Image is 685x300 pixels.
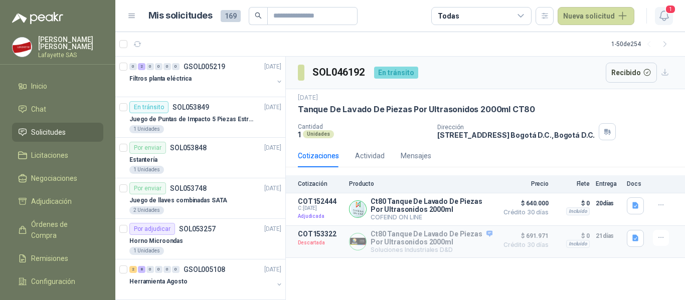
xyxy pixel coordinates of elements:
[298,230,343,238] p: COT153322
[264,265,281,274] p: [DATE]
[129,61,283,93] a: 0 2 0 0 0 0 GSOL005219[DATE] Filtros planta eléctrica
[371,213,492,221] p: COFEIND ON LINE
[129,196,227,205] p: Juego de llaves combinadas SATA
[558,7,634,25] button: Nueva solicitud
[312,65,366,80] h3: SOL046192
[129,155,157,165] p: Estantería
[298,197,343,205] p: COT152444
[264,62,281,72] p: [DATE]
[627,180,647,187] p: Docs
[31,81,47,92] span: Inicio
[38,52,103,58] p: Lafayette SAS
[31,127,66,138] span: Solicitudes
[138,63,145,70] div: 2
[264,143,281,153] p: [DATE]
[129,74,192,84] p: Filtros planta eléctrica
[264,184,281,193] p: [DATE]
[129,142,166,154] div: Por enviar
[298,93,318,103] p: [DATE]
[437,124,595,131] p: Dirección
[115,138,285,178] a: Por enviarSOL053848[DATE] Estantería1 Unidades
[655,7,673,25] button: 1
[555,197,590,209] p: $ 0
[264,224,281,234] p: [DATE]
[31,150,68,161] span: Licitaciones
[12,77,103,96] a: Inicio
[437,131,595,139] p: [STREET_ADDRESS] Bogotá D.C. , Bogotá D.C.
[298,123,429,130] p: Cantidad
[12,146,103,165] a: Licitaciones
[12,215,103,245] a: Órdenes de Compra
[298,180,343,187] p: Cotización
[12,249,103,268] a: Remisiones
[129,263,283,295] a: 2 8 0 0 0 0 GSOL005108[DATE] Herramienta Agosto
[31,104,46,115] span: Chat
[255,12,262,19] span: search
[129,266,137,273] div: 2
[555,230,590,242] p: $ 0
[148,9,213,23] h1: Mis solicitudes
[163,63,171,70] div: 0
[438,11,459,22] div: Todas
[350,201,366,217] img: Company Logo
[31,196,72,207] span: Adjudicación
[31,219,94,241] span: Órdenes de Compra
[350,233,366,250] img: Company Logo
[298,104,535,115] p: Tanque De Lavado De Piezas Por Ultrasonidos 2000ml CT80
[355,150,385,161] div: Actividad
[498,197,549,209] span: $ 640.000
[31,253,68,264] span: Remisiones
[298,238,343,248] p: Descartada
[184,63,225,70] p: GSOL005219
[611,36,673,52] div: 1 - 50 de 254
[129,63,137,70] div: 0
[115,97,285,138] a: En tránsitoSOL053849[DATE] Juego de Puntas de Impacto 5 Piezas Estrella PH2 de 2'' Zanco 1/4'' Tr...
[12,192,103,211] a: Adjudicación
[129,125,164,133] div: 1 Unidades
[349,180,492,187] p: Producto
[129,182,166,194] div: Por enviar
[129,166,164,174] div: 1 Unidades
[172,266,180,273] div: 0
[665,5,676,14] span: 1
[298,211,343,221] p: Adjudicada
[146,63,154,70] div: 0
[155,63,162,70] div: 0
[31,173,77,184] span: Negociaciones
[179,225,216,232] p: SOL053257
[264,103,281,112] p: [DATE]
[303,130,334,138] div: Unidades
[155,266,162,273] div: 0
[129,223,175,235] div: Por adjudicar
[498,180,549,187] p: Precio
[146,266,154,273] div: 0
[374,67,418,79] div: En tránsito
[555,180,590,187] p: Flete
[498,230,549,242] span: $ 691.971
[163,266,171,273] div: 0
[184,266,225,273] p: GSOL005108
[12,12,63,24] img: Logo peakr
[129,206,164,214] div: 2 Unidades
[221,10,241,22] span: 169
[129,236,183,246] p: Horno Microondas
[566,207,590,215] div: Incluido
[173,104,209,111] p: SOL053849
[129,101,168,113] div: En tránsito
[138,266,145,273] div: 8
[371,230,492,246] p: Ct80 Tanque De Lavado De Piezas Por Ultrasonidos 2000ml
[172,63,180,70] div: 0
[596,180,621,187] p: Entrega
[596,230,621,242] p: 21 días
[38,36,103,50] p: [PERSON_NAME] [PERSON_NAME]
[115,219,285,259] a: Por adjudicarSOL053257[DATE] Horno Microondas1 Unidades
[498,242,549,248] span: Crédito 30 días
[371,197,492,213] p: Ct80 Tanque De Lavado De Piezas Por Ultrasonidos 2000ml
[170,185,207,192] p: SOL053748
[298,150,339,161] div: Cotizaciones
[596,197,621,209] p: 20 días
[566,240,590,248] div: Incluido
[129,247,164,255] div: 1 Unidades
[498,209,549,215] span: Crédito 30 días
[371,246,492,253] p: Soluciones Industriales D&D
